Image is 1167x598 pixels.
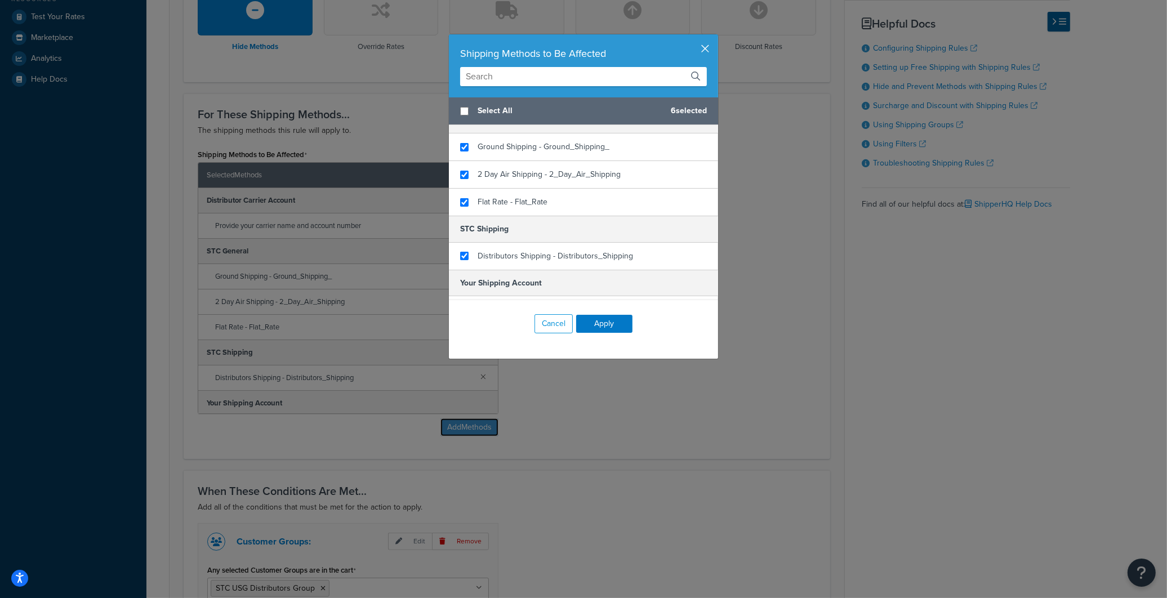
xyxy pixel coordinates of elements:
span: 2 Day Air Shipping - 2_Day_Air_Shipping [478,168,621,180]
h5: STC Shipping [449,216,718,242]
button: Cancel [534,314,573,333]
span: Ground Shipping - Ground_Shipping_ [478,141,609,153]
span: Flat Rate - Flat_Rate [478,196,547,208]
button: Apply [576,315,633,333]
div: Shipping Methods to Be Affected [460,46,707,61]
div: 6 selected [449,97,718,125]
span: Distributors Shipping - Distributors_Shipping [478,250,633,262]
span: Select All [478,103,662,119]
h5: Your Shipping Account [449,270,718,296]
input: Search [460,67,707,86]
